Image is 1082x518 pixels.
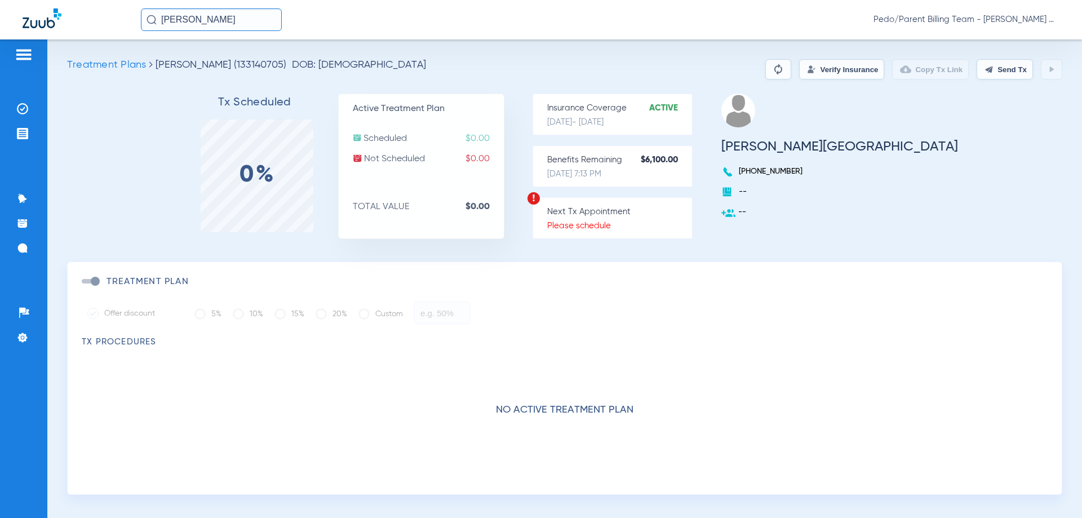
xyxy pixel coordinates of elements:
p: [DATE] 7:13 PM [547,169,692,180]
iframe: Chat Widget [1026,464,1082,518]
span: Pedo/Parent Billing Team - [PERSON_NAME] Mesa - Ortho | The Super Dentists [873,14,1059,25]
p: TOTAL VALUE [353,201,504,212]
span: $0.00 [465,133,504,144]
img: Verify Insurance [807,65,816,74]
strong: $0.00 [465,201,504,212]
button: Verify Insurance [799,59,884,79]
img: scheduled.svg [353,133,362,142]
strong: Active [649,103,692,114]
label: Offer discount [87,308,178,319]
p: [DATE] - [DATE] [547,117,692,128]
p: Scheduled [353,133,504,144]
img: voice-call-b.svg [721,166,736,178]
h3: Tx Scheduled [172,97,338,108]
img: Zuub Logo [23,8,61,28]
span: DOB: [DEMOGRAPHIC_DATA] [292,59,426,70]
label: 5% [194,303,221,325]
div: No active treatment plan [82,348,1048,489]
p: Benefits Remaining [547,154,692,166]
input: Search for patients [141,8,282,31]
img: play.svg [1047,65,1056,74]
h3: Treatment Plan [107,276,189,287]
img: hamburger-icon [15,48,33,61]
label: 0% [240,170,275,181]
p: Insurance Coverage [547,103,692,114]
h3: TX Procedures [82,337,1048,348]
span: $0.00 [465,153,504,165]
label: 15% [274,303,304,325]
p: Next Tx Appointment [547,206,692,218]
label: 20% [316,303,347,325]
img: send.svg [985,65,994,74]
img: Search Icon [147,15,157,25]
span: [PERSON_NAME] (133140705) [156,60,286,70]
img: add-user.svg [721,206,735,220]
p: -- [721,206,958,218]
p: Active Treatment Plan [353,103,504,114]
p: Not Scheduled [353,153,504,165]
p: Please schedule [547,220,692,232]
img: profile.png [721,94,755,127]
h3: [PERSON_NAME][GEOGRAPHIC_DATA] [721,141,958,152]
button: Send Tx [977,59,1033,79]
p: [PHONE_NUMBER] [721,166,958,177]
strong: $6,100.00 [641,154,692,166]
img: link-copy.png [900,64,911,75]
img: warning.svg [527,192,540,205]
p: -- [721,186,958,197]
img: not-scheduled.svg [353,153,362,163]
input: e.g. 50% [414,302,471,324]
label: 10% [233,303,263,325]
img: book.svg [721,186,733,197]
label: Custom [358,303,403,325]
button: Copy Tx Link [892,59,969,79]
img: Reparse [771,63,785,76]
span: Treatment Plans [67,60,146,70]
